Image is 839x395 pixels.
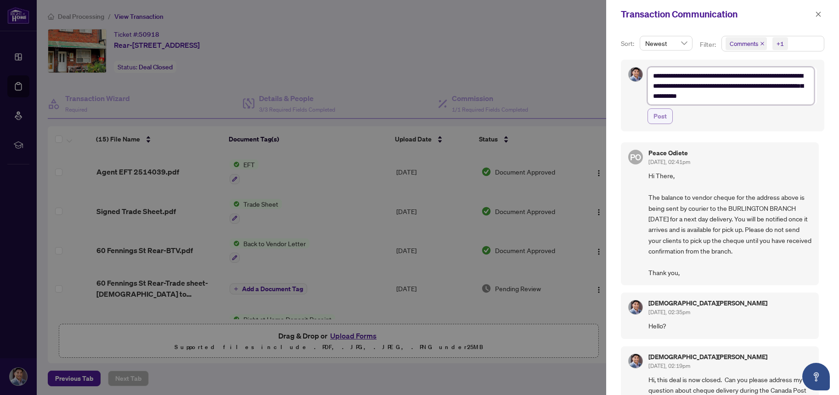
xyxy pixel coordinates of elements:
h5: [DEMOGRAPHIC_DATA][PERSON_NAME] [648,300,767,306]
h5: [DEMOGRAPHIC_DATA][PERSON_NAME] [648,354,767,360]
span: [DATE], 02:41pm [648,158,690,165]
img: Profile Icon [629,354,642,368]
button: Open asap [802,363,830,390]
p: Sort: [621,39,636,49]
span: Hello? [648,321,811,331]
span: Newest [645,36,687,50]
p: Filter: [700,39,717,50]
span: close [815,11,822,17]
span: Comments [726,37,767,50]
span: Post [653,109,667,124]
span: close [760,41,765,46]
span: PO [630,151,641,164]
span: Comments [730,39,758,48]
img: Profile Icon [629,300,642,314]
h5: Peace Odiete [648,150,690,156]
span: [DATE], 02:35pm [648,309,690,316]
button: Post [648,108,673,124]
span: Hi There, The balance to vendor cheque for the address above is being sent by courier to the BURL... [648,170,811,278]
img: Profile Icon [629,68,642,81]
span: [DATE], 02:19pm [648,362,690,369]
div: +1 [777,39,784,48]
div: Transaction Communication [621,7,812,21]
